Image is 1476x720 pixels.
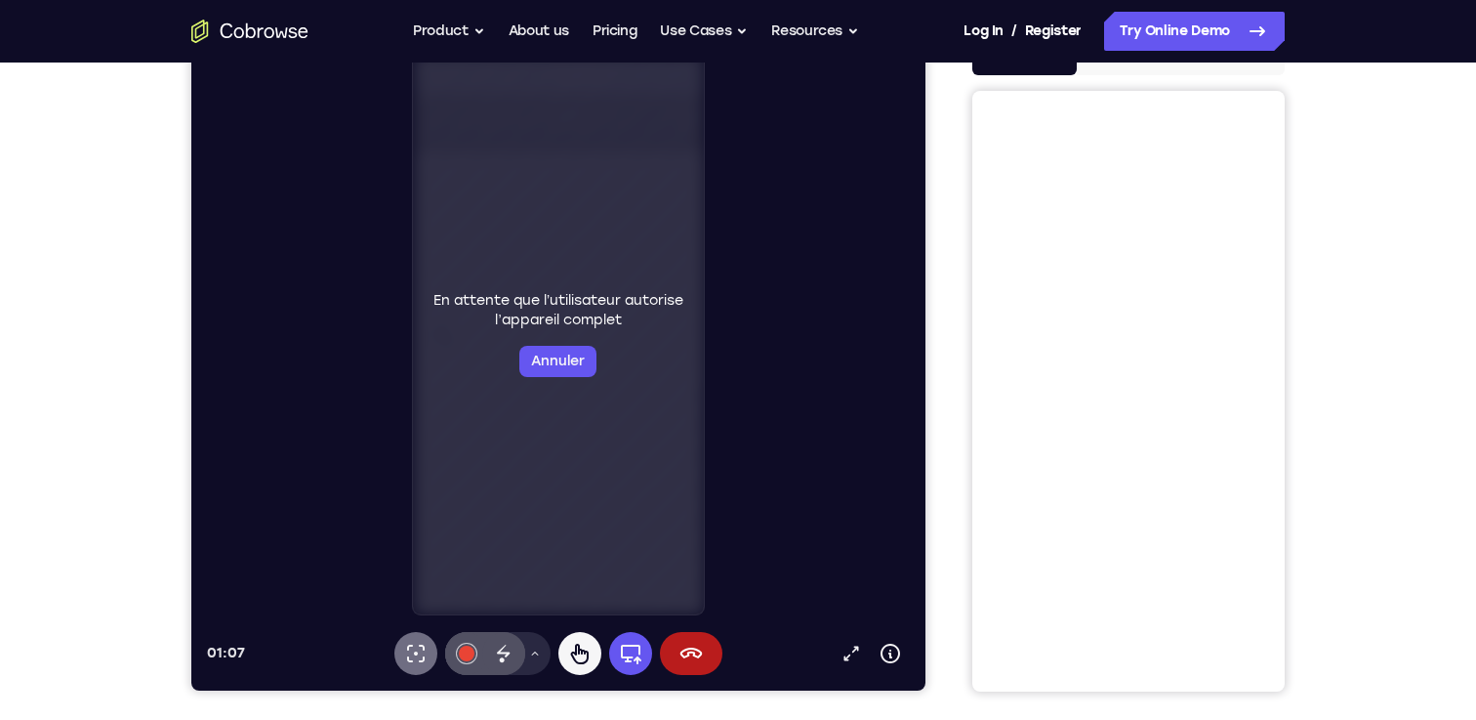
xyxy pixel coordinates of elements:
[679,598,718,637] button: Informations sur l’appareil
[291,596,334,639] button: Encre d’effacement
[469,596,531,639] button: Fin de la session
[222,18,513,579] iframe: remote-screen
[1104,12,1285,51] a: Try Online Demo
[1011,20,1017,43] span: /
[328,310,405,341] button: Annuler
[191,20,308,43] a: Go to the home page
[593,12,637,51] a: Pricing
[640,598,679,637] a: Popout
[191,36,925,691] iframe: Agent
[509,12,569,51] a: About us
[413,12,485,51] button: Product
[660,12,748,51] button: Use Cases
[16,609,54,625] span: 01:07
[254,596,297,639] button: Annotations couleur
[963,12,1003,51] a: Log In
[771,12,859,51] button: Resources
[328,596,359,639] button: Menu d’outils de dessin
[418,596,461,639] button: Appareil complet
[367,596,410,639] button: Commande à distance
[1025,12,1082,51] a: Register
[203,596,246,639] button: Pointeur laser
[229,255,506,341] div: En attente que l’utilisateur autorise l’appareil complet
